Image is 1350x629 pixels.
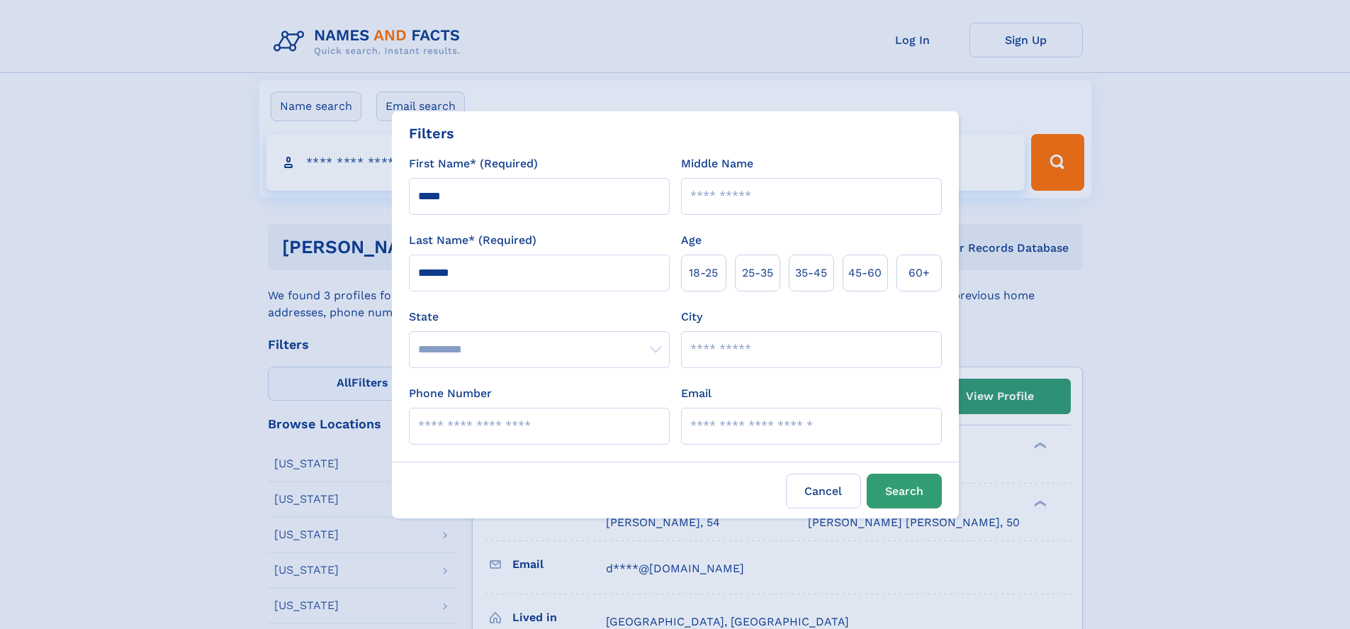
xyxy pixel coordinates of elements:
[742,265,773,282] span: 25‑35
[409,155,538,172] label: First Name* (Required)
[786,474,861,508] label: Cancel
[681,308,702,325] label: City
[409,385,492,402] label: Phone Number
[409,308,670,325] label: State
[795,265,827,282] span: 35‑45
[689,265,718,282] span: 18‑25
[409,232,536,249] label: Last Name* (Required)
[681,385,711,402] label: Email
[848,265,882,282] span: 45‑60
[867,474,942,508] button: Search
[681,155,753,172] label: Middle Name
[409,123,454,144] div: Filters
[909,265,930,282] span: 60+
[681,232,702,249] label: Age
